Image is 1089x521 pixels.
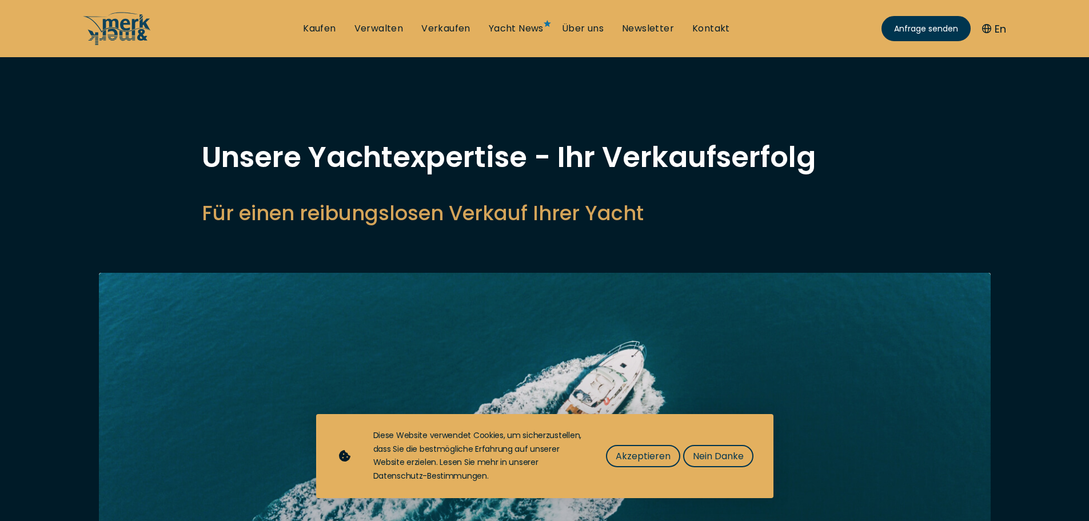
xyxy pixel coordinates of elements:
button: Akzeptieren [606,445,680,467]
a: Newsletter [622,22,674,35]
a: Anfrage senden [881,16,971,41]
a: Über uns [562,22,604,35]
a: Kaufen [303,22,336,35]
a: Kontakt [692,22,730,35]
button: Nein Danke [683,445,753,467]
h2: Für einen reibungslosen Verkauf Ihrer Yacht [202,199,888,227]
a: Verwalten [354,22,404,35]
a: Verkaufen [421,22,470,35]
div: Diese Website verwendet Cookies, um sicherzustellen, dass Sie die bestmögliche Erfahrung auf unse... [373,429,583,483]
span: Anfrage senden [894,23,958,35]
span: Nein Danke [693,449,744,463]
span: Akzeptieren [616,449,671,463]
a: Yacht News [489,22,544,35]
a: Datenschutz-Bestimmungen [373,470,487,482]
button: En [982,21,1006,37]
h1: Unsere Yachtexpertise - Ihr Verkaufserfolg [202,143,888,172]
